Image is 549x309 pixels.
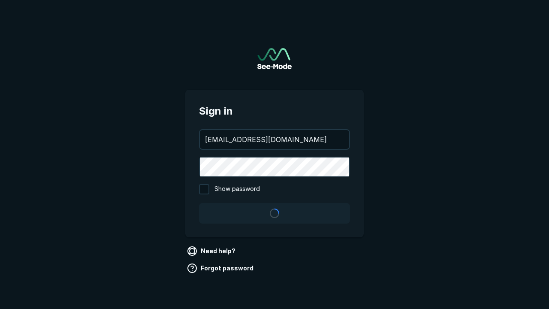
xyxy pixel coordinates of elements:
a: Forgot password [185,261,257,275]
span: Show password [214,184,260,194]
span: Sign in [199,103,350,119]
input: your@email.com [200,130,349,149]
a: Need help? [185,244,239,258]
img: See-Mode Logo [257,48,292,69]
a: Go to sign in [257,48,292,69]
